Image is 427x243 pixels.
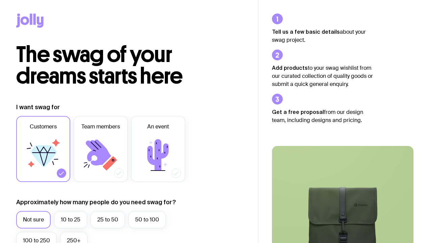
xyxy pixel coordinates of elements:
[16,41,183,89] span: The swag of your dreams starts here
[81,123,120,131] span: Team members
[272,28,373,44] p: about your swag project.
[16,198,176,206] label: Approximately how many people do you need swag for?
[272,29,340,35] strong: Tell us a few basic details
[128,211,166,229] label: 50 to 100
[30,123,57,131] span: Customers
[272,108,373,124] p: from our design team, including designs and pricing.
[272,64,373,88] p: to your swag wishlist from our curated collection of quality goods or submit a quick general enqu...
[16,211,51,229] label: Not sure
[16,103,60,111] label: I want swag for
[91,211,125,229] label: 25 to 50
[272,109,324,115] strong: Get a free proposal
[54,211,87,229] label: 10 to 25
[147,123,169,131] span: An event
[272,65,308,71] strong: Add products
